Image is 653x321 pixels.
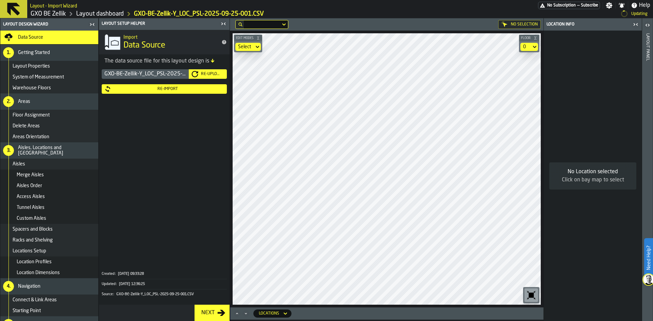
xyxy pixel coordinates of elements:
[2,22,87,27] div: Layout Design Wizard
[0,83,98,93] li: menu Warehouse Floors
[526,290,537,301] svg: Reset zoom and position
[17,270,60,275] span: Location Dimensions
[102,84,227,94] button: button-Re-Import
[233,310,241,317] button: Maximize
[519,35,539,41] button: button-
[189,69,227,79] button: button-Re-Upload
[259,311,279,316] div: DropdownMenuValue-locations
[116,282,117,286] span: :
[13,161,25,167] span: Aisles
[115,272,116,276] span: :
[0,305,98,316] li: menu Starting Point
[555,176,631,184] div: Click on bay map to select
[118,272,144,276] span: [DATE] 09:33:28
[242,310,250,317] button: Minimize
[30,10,325,18] nav: Breadcrumb
[17,183,42,189] span: Aisles Order
[520,36,532,40] span: Floor
[13,134,49,140] span: Areas Orientation
[523,44,529,50] div: DropdownMenuValue-default-floor
[0,131,98,142] li: menu Areas Orientation
[523,287,539,303] div: button-toolbar-undefined
[0,72,98,83] li: menu System of Measurement
[100,21,219,26] div: Layout Setup Helper
[3,145,14,156] div: 3.
[0,44,98,61] li: menu Getting Started
[0,202,98,213] li: menu Tunnel Aisles
[13,227,53,232] span: Spacers and Blocks
[616,2,628,9] label: button-toggle-Notifications
[645,32,650,319] div: Layout panel
[113,292,114,297] span: :
[17,216,46,221] span: Custom Aisles
[0,93,98,110] li: menu Areas
[0,159,98,170] li: menu Aisles
[30,2,77,9] h2: Sub Title
[0,224,98,235] li: menu Spacers and Blocks
[0,121,98,131] li: menu Delete Areas
[99,18,230,30] header: Layout Setup Helper
[238,44,251,50] div: DropdownMenuValue-none
[3,96,14,107] div: 2.
[18,99,30,104] span: Areas
[538,2,600,9] div: Menu Subscription
[102,289,227,299] div: KeyValueItem-Source
[498,20,541,29] div: No Selection
[102,282,118,286] div: Updated
[0,235,98,246] li: menu Racks and Shelving
[0,295,98,305] li: menu Connect & Link Areas
[102,269,227,279] div: KeyValueItem-Created
[102,279,227,289] button: Updated:[DATE] 12:36:25
[17,259,52,265] span: Location Profiles
[0,170,98,180] li: menu Merge Aisles
[0,31,98,44] li: menu Data Source
[0,61,98,72] li: menu Layout Properties
[538,2,600,9] a: link-to-/wh/i/5fa160b1-7992-442a-9057-4226e3d2ae6d/pricing/
[123,40,165,51] span: Data Source
[119,282,145,286] span: [DATE] 12:36:25
[0,142,98,159] li: menu Aisles, Locations and Bays
[581,3,598,8] span: Subscribe
[17,205,45,210] span: Tunnel Aisles
[134,10,264,18] a: link-to-/wh/i/5fa160b1-7992-442a-9057-4226e3d2ae6d/import/layout/c2289acf-db0f-40b7-8b31-d8edf789...
[0,278,98,295] li: menu Navigation
[123,33,216,40] h2: Sub Title
[520,43,538,51] div: DropdownMenuValue-default-floor
[603,2,615,9] label: button-toggle-Settings
[18,284,40,289] span: Navigation
[13,237,53,243] span: Racks and Shelving
[199,309,217,317] div: Next
[102,292,116,297] div: Source
[198,72,224,76] div: Re-Upload
[238,22,242,26] div: hide filter
[253,309,291,318] div: DropdownMenuValue-locations
[13,308,41,314] span: Starting Point
[235,43,261,51] div: DropdownMenuValue-none
[18,145,96,156] span: Aisles, Locations and [GEOGRAPHIC_DATA]
[102,272,117,276] div: Created
[0,18,98,31] header: Layout Design Wizard
[116,292,194,297] span: GXO-BE-Zellik-Y_LOC_PSL-2025-09-25-001.CSV
[3,281,14,292] div: 4.
[195,305,230,321] button: button-Next
[87,20,97,29] label: button-toggle-Close me
[235,36,255,40] span: Edit Modes
[0,213,98,224] li: menu Custom Aisles
[631,12,648,16] div: Updating
[13,123,40,129] span: Delete Areas
[0,256,98,267] li: menu Location Profiles
[18,35,43,40] span: Data Source
[631,20,640,29] label: button-toggle-Close me
[645,239,652,277] label: Need Help?
[102,269,227,279] button: Created:[DATE] 09:33:28
[17,172,44,178] span: Merge Aisles
[76,10,124,18] a: link-to-/wh/i/5fa160b1-7992-442a-9057-4226e3d2ae6d/designer
[0,110,98,121] li: menu Floor Assignment
[104,57,224,65] div: The data source file for this layout design is
[547,3,576,8] span: No Subscription
[102,289,227,299] button: Source:GXO-BE-Zellik-Y_LOC_PSL-2025-09-25-001.CSV
[13,248,46,254] span: Locations Setup
[13,112,50,118] span: Floor Assignment
[13,64,50,69] span: Layout Properties
[18,50,50,55] span: Getting Started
